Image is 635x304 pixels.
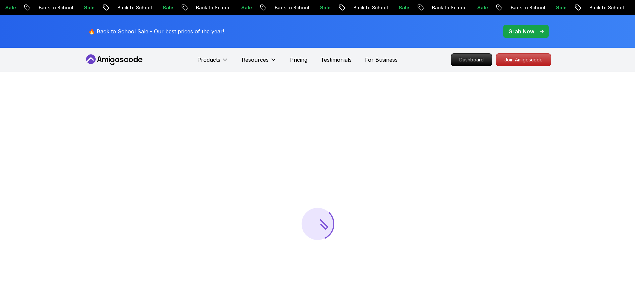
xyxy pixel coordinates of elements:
[79,4,100,11] p: Sale
[451,54,492,66] p: Dashboard
[496,54,551,66] p: Join Amigoscode
[242,56,277,69] button: Resources
[191,4,236,11] p: Back to School
[451,53,492,66] a: Dashboard
[197,56,228,69] button: Products
[427,4,472,11] p: Back to School
[236,4,257,11] p: Sale
[33,4,79,11] p: Back to School
[505,4,551,11] p: Back to School
[393,4,415,11] p: Sale
[112,4,157,11] p: Back to School
[242,56,269,64] p: Resources
[290,56,307,64] a: Pricing
[157,4,179,11] p: Sale
[315,4,336,11] p: Sale
[365,56,398,64] a: For Business
[496,53,551,66] a: Join Amigoscode
[584,4,629,11] p: Back to School
[472,4,493,11] p: Sale
[551,4,572,11] p: Sale
[348,4,393,11] p: Back to School
[269,4,315,11] p: Back to School
[197,56,220,64] p: Products
[88,27,224,35] p: 🔥 Back to School Sale - Our best prices of the year!
[321,56,352,64] a: Testimonials
[508,27,534,35] p: Grab Now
